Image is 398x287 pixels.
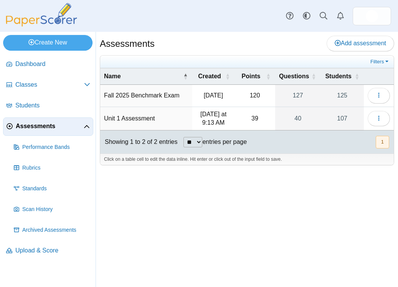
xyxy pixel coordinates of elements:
a: Students [3,97,93,115]
img: PaperScorer [3,3,80,26]
span: Classes [15,81,84,89]
span: Questions [279,73,309,79]
a: Add assessment [327,36,394,51]
span: Upload & Score [15,246,90,255]
td: 39 [235,107,275,131]
nav: pagination [375,136,389,148]
a: Archived Assessments [11,221,93,239]
a: Filters [368,58,392,66]
span: Created : Activate to sort [225,68,230,84]
a: Performance Bands [11,138,93,157]
td: Unit 1 Assessment [100,107,192,131]
div: Showing 1 to 2 of 2 entries [100,130,177,153]
span: Assessments [16,122,84,130]
span: Students : Activate to sort [355,68,359,84]
a: Standards [11,180,93,198]
time: Jul 21, 2025 at 3:18 PM [204,92,223,99]
a: Rubrics [11,159,93,177]
span: Add assessment [335,40,386,46]
a: Scan History [11,200,93,219]
img: ps.08Dk8HiHb5BR1L0X [366,10,378,22]
span: Archived Assessments [22,226,90,234]
h1: Assessments [100,37,155,50]
a: Classes [3,76,93,94]
span: Students [15,101,90,110]
time: Aug 21, 2025 at 9:13 AM [200,111,226,126]
a: 107 [320,107,364,130]
span: Points : Activate to sort [266,68,271,84]
a: Upload & Score [3,242,93,260]
span: Name : Activate to invert sorting [183,68,188,84]
button: 1 [376,136,389,148]
a: 125 [320,85,364,106]
span: Created [198,73,221,79]
span: Students [325,73,351,79]
span: Casey Shaffer [366,10,378,22]
a: Dashboard [3,55,93,74]
span: Standards [22,185,90,193]
a: Assessments [3,117,93,136]
a: Create New [3,35,92,50]
td: Fall 2025 Benchmark Exam [100,85,192,107]
div: Click on a table cell to edit the data inline. Hit enter or click out of the input field to save. [100,153,394,165]
a: 40 [275,107,320,130]
a: ps.08Dk8HiHb5BR1L0X [353,7,391,25]
label: entries per page [202,139,247,145]
span: Questions : Activate to sort [311,68,316,84]
span: Points [242,73,261,79]
a: Alerts [332,8,349,25]
span: Performance Bands [22,143,90,151]
td: 120 [235,85,275,107]
span: Name [104,73,121,79]
span: Rubrics [22,164,90,172]
span: Dashboard [15,60,90,68]
a: 127 [275,85,320,106]
a: PaperScorer [3,21,80,28]
span: Scan History [22,206,90,213]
